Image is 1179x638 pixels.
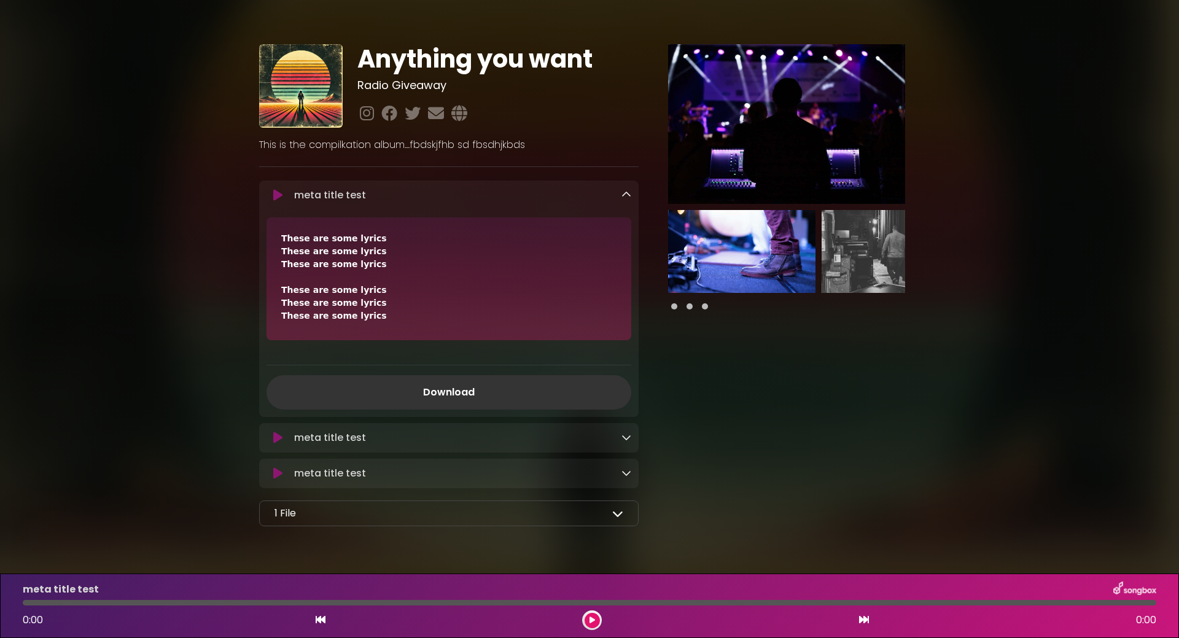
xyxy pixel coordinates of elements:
a: Download [267,375,631,410]
img: AHLWpbFbRzWeuyItaVNH [259,44,343,128]
img: qWomBOoZR8eAVddLrcq7 [668,210,815,293]
p: meta title test [294,188,366,203]
h1: Anything you want [357,44,638,74]
img: pus3slbgSBekcu23YG0x [822,210,969,293]
p: 1 File [274,506,296,521]
h3: Radio Giveaway [357,79,638,92]
div: These are some lyrics These are some lyrics These are some lyrics These are some lyrics These are... [281,232,617,322]
p: This is the compilkation album....fbdskjfhb sd fbsdhjkbds [259,138,639,152]
p: meta title test [294,430,366,445]
p: meta title test [294,466,366,481]
img: Main Media [668,44,905,204]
